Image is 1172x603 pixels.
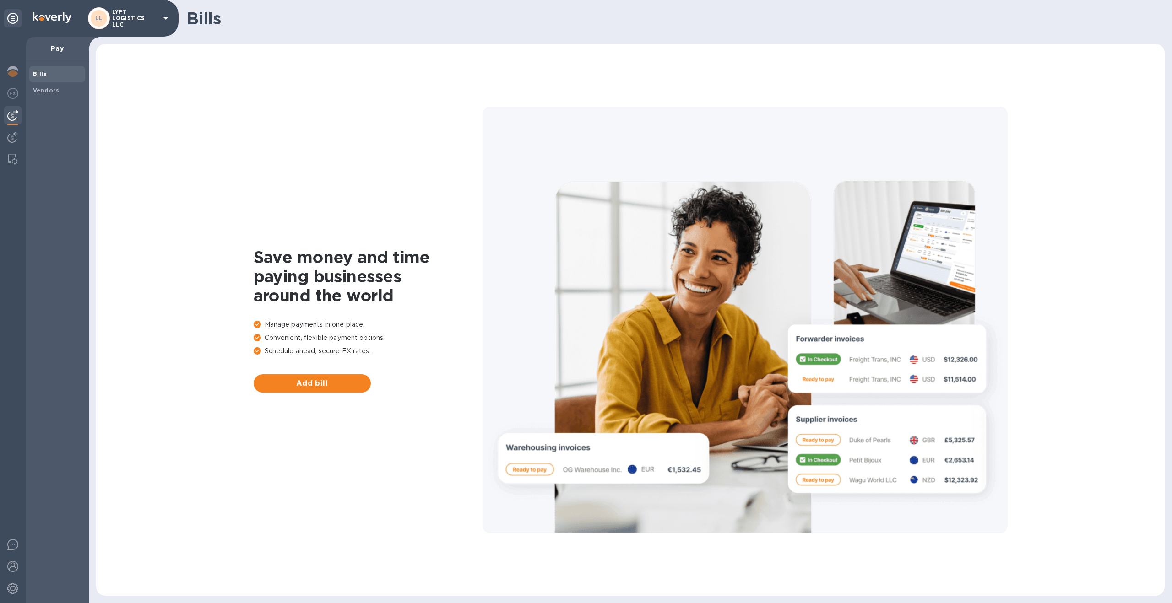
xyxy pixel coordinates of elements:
p: Manage payments in one place. [254,320,483,329]
p: Schedule ahead, secure FX rates. [254,346,483,356]
img: Foreign exchange [7,88,18,99]
span: Add bill [261,378,364,389]
p: LYFT LOGISTICS LLC [112,9,158,28]
b: Bills [33,70,47,77]
p: Pay [33,44,81,53]
h1: Bills [187,9,1157,28]
img: Logo [33,12,71,23]
b: LL [95,15,103,22]
button: Add bill [254,374,371,393]
p: Convenient, flexible payment options. [254,333,483,343]
h1: Save money and time paying businesses around the world [254,248,483,305]
b: Vendors [33,87,60,94]
div: Unpin categories [4,9,22,27]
